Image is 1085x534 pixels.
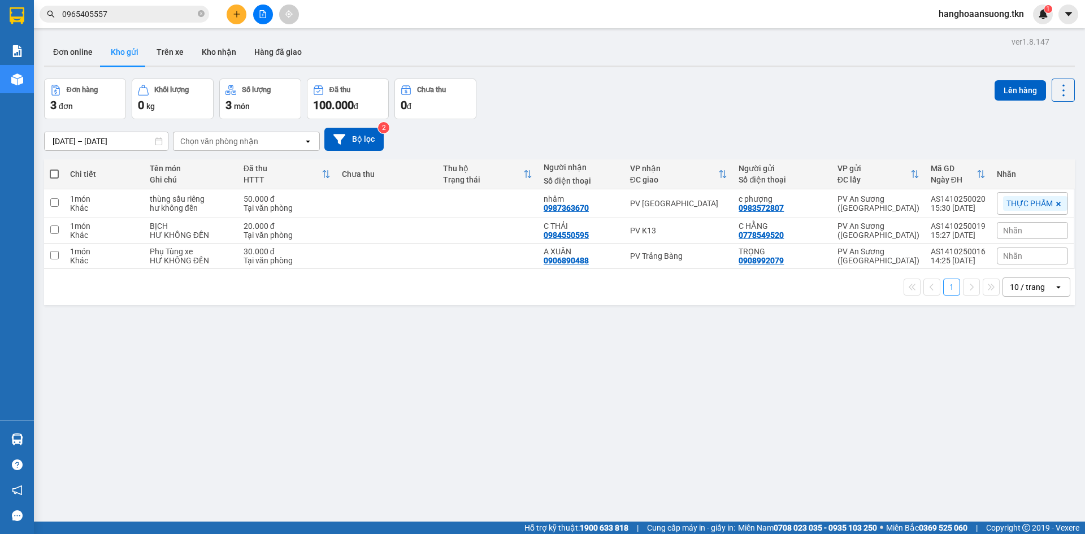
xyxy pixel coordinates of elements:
span: Nhãn [1003,226,1022,235]
div: Số điện thoại [739,175,826,184]
div: C THẢI [544,222,619,231]
button: Đã thu100.000đ [307,79,389,119]
span: hanghoaansuong.tkn [930,7,1033,21]
button: Chưa thu0đ [394,79,476,119]
div: Thu hộ [443,164,523,173]
svg: open [1054,283,1063,292]
div: Chưa thu [342,170,431,179]
span: plus [233,10,241,18]
div: Ngày ĐH [931,175,976,184]
div: 15:27 [DATE] [931,231,986,240]
div: PV An Sương ([GEOGRAPHIC_DATA]) [837,222,919,240]
div: 20.000 đ [244,222,331,231]
button: Đơn hàng3đơn [44,79,126,119]
div: Khác [70,256,138,265]
span: đơn [59,102,73,111]
th: Toggle SortBy [238,159,336,189]
div: Khác [70,203,138,212]
div: c phượng [739,194,826,203]
div: 0908992079 [739,256,784,265]
button: Trên xe [147,38,193,66]
span: món [234,102,250,111]
span: Nhãn [1003,251,1022,261]
div: AS1410250019 [931,222,986,231]
span: search [47,10,55,18]
button: 1 [943,279,960,296]
div: thùng sầu riêng [150,194,232,203]
sup: 1 [1044,5,1052,13]
button: Kho nhận [193,38,245,66]
span: | [976,522,978,534]
img: icon-new-feature [1038,9,1048,19]
button: Số lượng3món [219,79,301,119]
span: Cung cấp máy in - giấy in: [647,522,735,534]
span: aim [285,10,293,18]
div: 0778549520 [739,231,784,240]
div: Chưa thu [417,86,446,94]
span: đ [354,102,358,111]
button: Khối lượng0kg [132,79,214,119]
div: hư không đền [150,203,232,212]
div: TRỌNG [739,247,826,256]
div: PV K13 [630,226,728,235]
svg: open [303,137,313,146]
button: Hàng đã giao [245,38,311,66]
span: notification [12,485,23,496]
th: Toggle SortBy [624,159,734,189]
div: Số điện thoại [544,176,619,185]
span: file-add [259,10,267,18]
strong: 0369 525 060 [919,523,967,532]
div: 1 món [70,194,138,203]
div: ĐC lấy [837,175,910,184]
div: C HẰNG [739,222,826,231]
div: Người nhận [544,163,619,172]
div: PV An Sương ([GEOGRAPHIC_DATA]) [837,247,919,265]
th: Toggle SortBy [832,159,925,189]
span: THỰC PHẨM [1006,198,1053,209]
span: copyright [1022,524,1030,532]
div: Người gửi [739,164,826,173]
div: ĐC giao [630,175,719,184]
span: | [637,522,639,534]
div: Chọn văn phòng nhận [180,136,258,147]
span: caret-down [1064,9,1074,19]
div: ver 1.8.147 [1012,36,1049,48]
span: message [12,510,23,521]
span: close-circle [198,10,205,17]
div: Đơn hàng [67,86,98,94]
div: Chi tiết [70,170,138,179]
div: Tại văn phòng [244,231,331,240]
div: Tên món [150,164,232,173]
div: AS1410250016 [931,247,986,256]
th: Toggle SortBy [437,159,538,189]
div: 0984550595 [544,231,589,240]
div: Trạng thái [443,175,523,184]
div: nhâm [544,194,619,203]
div: VP gửi [837,164,910,173]
div: 0906890488 [544,256,589,265]
div: HƯ KHÔNG ĐỀN [150,256,232,265]
div: Mã GD [931,164,976,173]
span: Hỗ trợ kỹ thuật: [524,522,628,534]
span: kg [146,102,155,111]
div: Phụ Tùng xe [150,247,232,256]
span: 0 [138,98,144,112]
span: ⚪️ [880,526,883,530]
button: Đơn online [44,38,102,66]
button: Kho gửi [102,38,147,66]
span: 3 [225,98,232,112]
div: Số lượng [242,86,271,94]
span: Miền Nam [738,522,877,534]
div: 14:25 [DATE] [931,256,986,265]
span: Miền Bắc [886,522,967,534]
input: Tìm tên, số ĐT hoặc mã đơn [62,8,196,20]
div: AS1410250020 [931,194,986,203]
div: PV [GEOGRAPHIC_DATA] [630,199,728,208]
input: Select a date range. [45,132,168,150]
strong: 1900 633 818 [580,523,628,532]
div: 1 món [70,247,138,256]
button: aim [279,5,299,24]
div: PV Trảng Bàng [630,251,728,261]
div: Khối lượng [154,86,189,94]
button: file-add [253,5,273,24]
